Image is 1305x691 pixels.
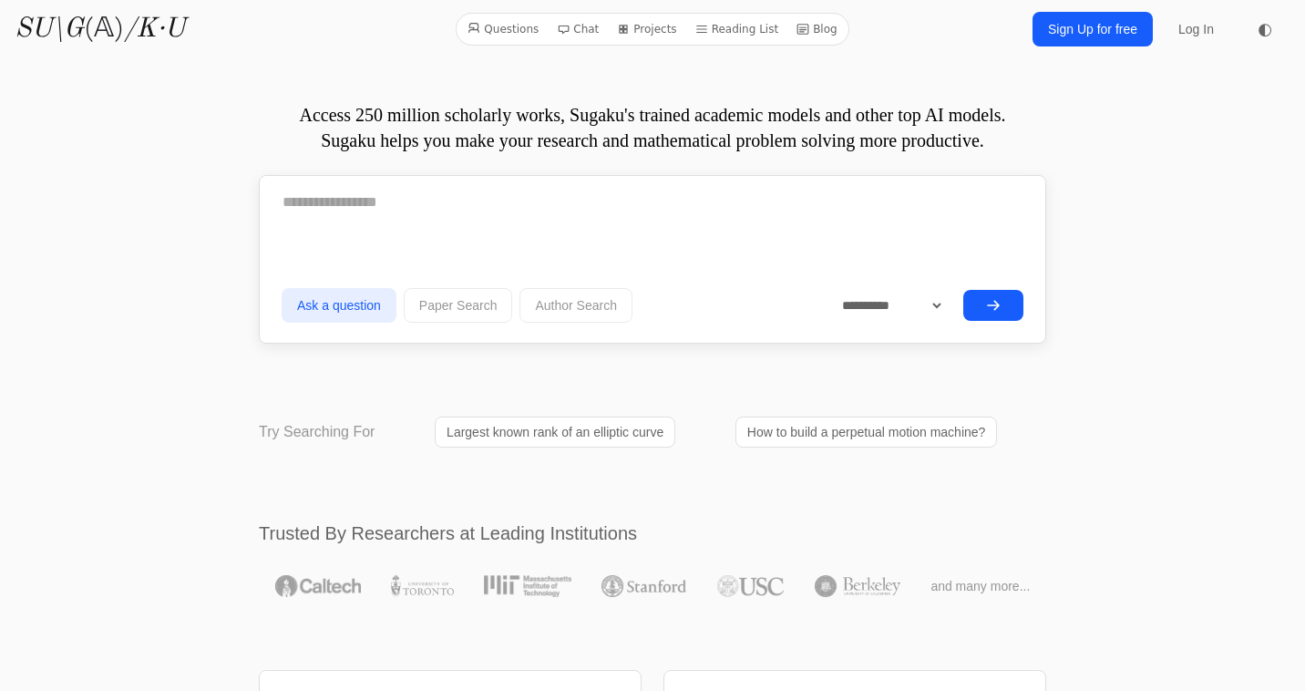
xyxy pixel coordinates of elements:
[789,17,845,41] a: Blog
[404,288,513,323] button: Paper Search
[275,575,361,597] img: Caltech
[601,575,686,597] img: Stanford
[391,575,453,597] img: University of Toronto
[460,17,546,41] a: Questions
[930,577,1030,595] span: and many more...
[484,575,570,597] img: MIT
[1258,21,1272,37] span: ◐
[688,17,786,41] a: Reading List
[1033,12,1153,46] a: Sign Up for free
[259,521,1046,546] h2: Trusted By Researchers at Leading Institutions
[124,15,185,43] i: /K·U
[735,417,998,448] a: How to build a perpetual motion machine?
[282,288,396,323] button: Ask a question
[1167,13,1225,46] a: Log In
[610,17,683,41] a: Projects
[435,417,675,448] a: Largest known rank of an elliptic curve
[259,421,375,443] p: Try Searching For
[519,288,632,323] button: Author Search
[550,17,606,41] a: Chat
[259,102,1046,153] p: Access 250 million scholarly works, Sugaku's trained academic models and other top AI models. Sug...
[1247,11,1283,47] button: ◐
[815,575,900,597] img: UC Berkeley
[717,575,784,597] img: USC
[15,15,84,43] i: SU\G
[15,13,185,46] a: SU\G(𝔸)/K·U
